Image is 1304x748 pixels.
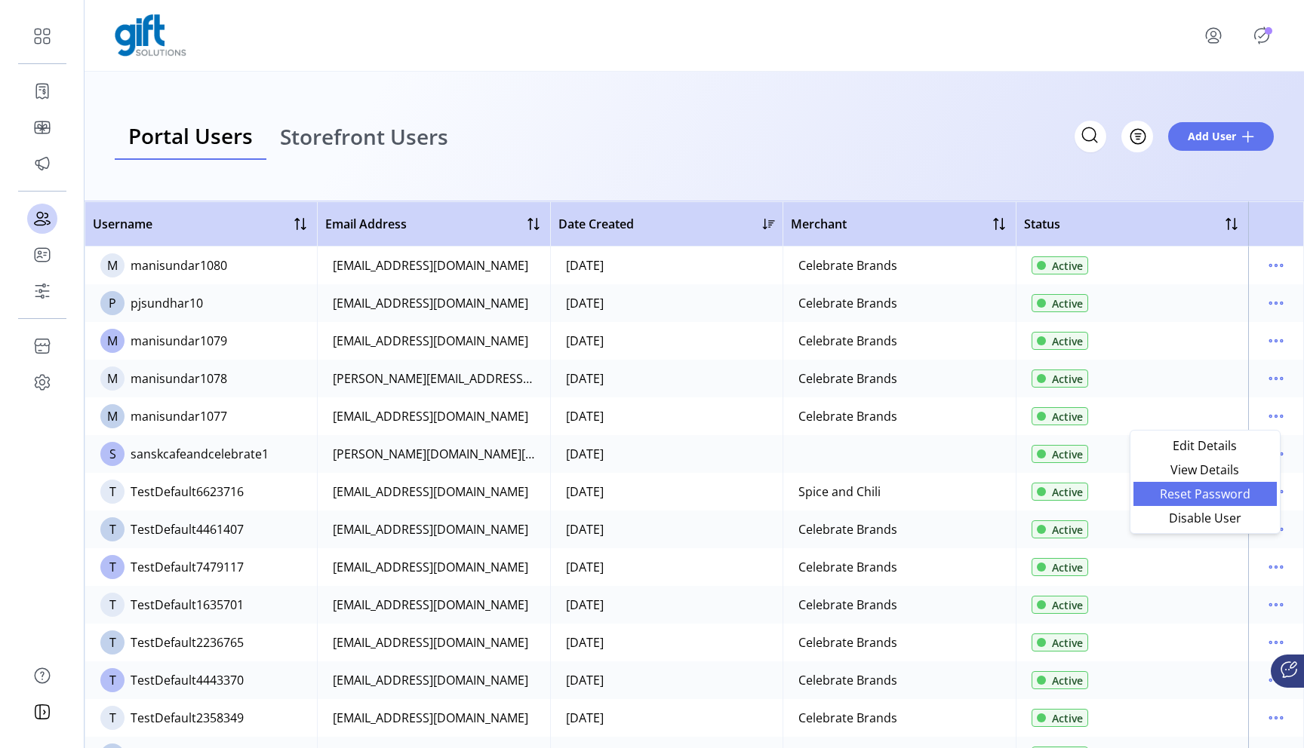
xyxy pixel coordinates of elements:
span: T [109,483,116,501]
div: manisundar1078 [131,369,227,388]
div: [EMAIL_ADDRESS][DOMAIN_NAME] [333,596,528,614]
div: TestDefault4443370 [131,671,244,689]
span: M [107,369,118,388]
button: menu [1264,366,1288,391]
span: Active [1052,673,1083,688]
span: Active [1052,559,1083,575]
div: [EMAIL_ADDRESS][DOMAIN_NAME] [333,294,528,312]
span: T [109,671,116,689]
span: Username [93,215,152,233]
div: [EMAIL_ADDRESS][DOMAIN_NAME] [333,483,528,501]
div: Celebrate Brands [798,520,897,538]
span: Email Address [325,215,407,233]
div: TestDefault2236765 [131,633,244,651]
div: Celebrate Brands [798,558,897,576]
td: [DATE] [550,661,783,699]
td: [DATE] [550,548,783,586]
span: Active [1052,333,1083,349]
span: Add User [1188,128,1236,144]
td: [DATE] [550,322,783,360]
div: Celebrate Brands [798,633,897,651]
button: menu [1264,706,1288,730]
td: [DATE] [550,284,783,322]
span: T [109,709,116,727]
li: Disable User [1133,506,1277,530]
span: Status [1024,215,1060,233]
div: Celebrate Brands [798,596,897,614]
button: menu [1264,593,1288,617]
div: [EMAIL_ADDRESS][DOMAIN_NAME] [333,332,528,350]
div: [EMAIL_ADDRESS][DOMAIN_NAME] [333,558,528,576]
div: [EMAIL_ADDRESS][DOMAIN_NAME] [333,256,528,274]
span: M [107,332,118,350]
div: Spice and Chili [798,483,881,501]
button: menu [1264,291,1288,315]
span: Disable User [1143,512,1268,524]
span: Active [1052,371,1083,387]
span: Date Created [558,215,634,233]
div: TestDefault4461407 [131,520,244,538]
span: S [109,445,116,463]
div: [EMAIL_ADDRESS][DOMAIN_NAME] [333,407,528,425]
button: menu [1264,404,1288,428]
div: [EMAIL_ADDRESS][DOMAIN_NAME] [333,520,528,538]
div: Celebrate Brands [798,256,897,274]
span: M [107,407,118,425]
a: Storefront Users [266,113,462,161]
span: Portal Users [128,125,253,146]
div: [PERSON_NAME][DOMAIN_NAME][EMAIL_ADDRESS][DOMAIN_NAME] [333,445,534,463]
button: menu [1264,630,1288,654]
button: menu [1264,329,1288,353]
span: View Details [1143,464,1268,476]
span: Storefront Users [280,126,448,147]
li: Reset Password [1133,482,1277,506]
span: Active [1052,597,1083,613]
span: Active [1052,296,1083,311]
span: T [109,520,116,538]
div: sanskcafeandcelebrate1 [131,445,269,463]
span: Active [1052,484,1083,500]
div: Celebrate Brands [798,671,897,689]
button: Add User [1168,122,1274,151]
div: [EMAIL_ADDRESS][DOMAIN_NAME] [333,671,528,689]
td: [DATE] [550,247,783,284]
span: T [109,558,116,576]
div: Celebrate Brands [798,294,897,312]
span: Active [1052,258,1083,274]
div: Celebrate Brands [798,332,897,350]
td: [DATE] [550,586,783,624]
span: Active [1052,710,1083,726]
div: manisundar1079 [131,332,227,350]
div: TestDefault2358349 [131,709,244,727]
span: Active [1052,635,1083,651]
td: [DATE] [550,624,783,661]
div: [EMAIL_ADDRESS][DOMAIN_NAME] [333,633,528,651]
span: P [109,294,116,312]
li: View Details [1133,458,1277,482]
span: T [109,596,116,614]
button: menu [1264,555,1288,579]
a: Portal Users [115,113,266,161]
div: manisundar1077 [131,407,227,425]
td: [DATE] [550,510,783,548]
div: [PERSON_NAME][EMAIL_ADDRESS][DOMAIN_NAME] [333,369,534,388]
td: [DATE] [550,699,783,737]
div: pjsundhar10 [131,294,203,312]
button: menu [1264,668,1288,692]
img: logo [115,14,186,57]
div: Celebrate Brands [798,709,897,727]
input: Search [1075,121,1106,152]
button: Publisher Panel [1250,23,1274,48]
span: Reset Password [1143,488,1268,500]
button: menu [1264,253,1288,277]
td: [DATE] [550,397,783,435]
div: Celebrate Brands [798,369,897,388]
span: Edit Details [1143,440,1268,452]
div: Celebrate Brands [798,407,897,425]
button: menu [1183,17,1250,54]
td: [DATE] [550,435,783,473]
span: Merchant [791,215,847,233]
span: T [109,633,116,651]
div: TestDefault1635701 [131,596,244,614]
div: manisundar1080 [131,256,227,274]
